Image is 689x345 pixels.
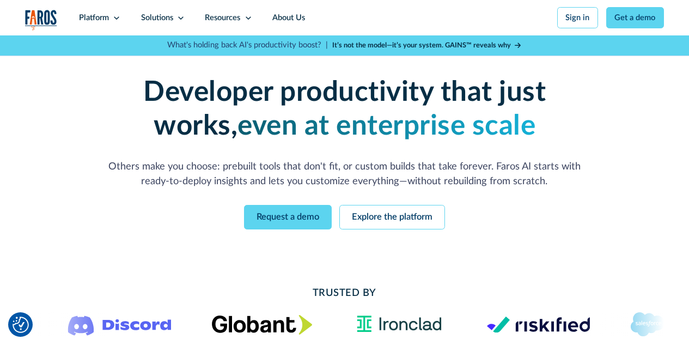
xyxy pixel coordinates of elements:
[79,12,109,24] div: Platform
[237,112,535,140] strong: even at enterprise scale
[205,12,240,24] div: Resources
[13,317,29,333] button: Cookie Settings
[143,78,546,140] strong: Developer productivity that just works,
[332,40,522,51] a: It’s not the model—it’s your system. GAINS™ reveals why
[557,7,598,28] a: Sign in
[167,39,328,51] p: What's holding back AI's productivity boost? |
[68,313,172,336] img: Logo of the communication platform Discord.
[105,159,584,189] p: Others make you choose: prebuilt tools that don't fit, or custom builds that take forever. Faros ...
[332,42,511,49] strong: It’s not the model—it’s your system. GAINS™ reveals why
[211,314,312,335] img: Globant's logo
[486,316,590,333] img: Logo of the risk management platform Riskified.
[352,312,447,336] img: Ironclad Logo
[105,286,584,300] h2: Trusted By
[141,12,173,24] div: Solutions
[244,205,332,229] a: Request a demo
[25,10,57,31] img: Logo of the analytics and reporting company Faros.
[13,317,29,333] img: Revisit consent button
[339,205,445,229] a: Explore the platform
[606,7,664,28] a: Get a demo
[25,10,57,31] a: home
